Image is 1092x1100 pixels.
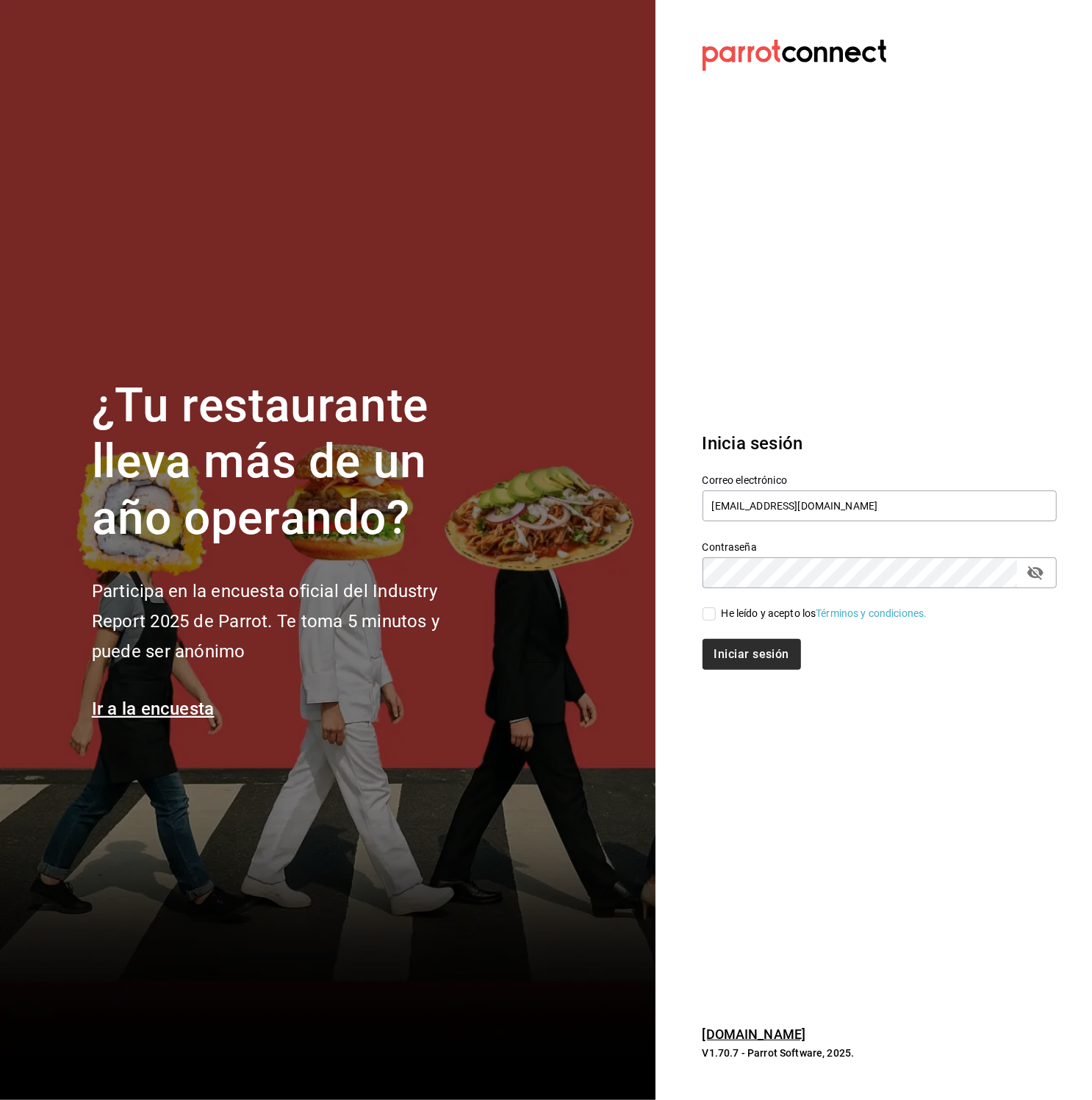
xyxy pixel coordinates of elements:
[816,607,927,619] a: Términos y condiciones.
[703,490,1057,521] input: Ingresa tu correo electrónico
[92,576,489,666] h2: Participa en la encuesta oficial del Industry Report 2025 de Parrot. Te toma 5 minutos y puede se...
[703,1026,806,1042] a: [DOMAIN_NAME]
[703,542,1057,552] label: Contraseña
[703,475,1057,485] label: Correo electrónico
[703,430,1057,457] h3: Inicia sesión
[92,699,215,719] a: Ir a la encuesta
[1023,560,1048,585] button: passwordField
[703,1046,1057,1060] p: V1.70.7 - Parrot Software, 2025.
[722,606,927,621] div: He leído y acepto los
[92,378,489,547] h1: ¿Tu restaurante lleva más de un año operando?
